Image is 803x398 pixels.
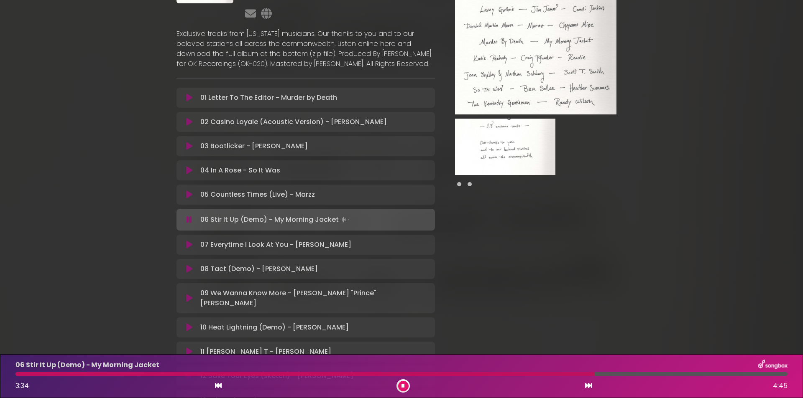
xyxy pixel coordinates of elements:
[200,141,308,151] p: 03 Bootlicker - [PERSON_NAME]
[200,190,315,200] p: 05 Countless Times (Live) - Marzz
[200,93,337,103] p: 01 Letter To The Editor - Murder by Death
[200,165,280,175] p: 04 In A Rose - So It Was
[200,322,349,332] p: 10 Heat Lightning (Demo) - [PERSON_NAME]
[339,214,350,226] img: waveform4.gif
[773,381,788,391] span: 4:45
[15,381,29,390] span: 3:34
[200,347,331,357] p: 11 [PERSON_NAME] T - [PERSON_NAME]
[200,117,387,127] p: 02 Casino Loyale (Acoustic Version) - [PERSON_NAME]
[176,29,435,69] p: Exclusive tracks from [US_STATE] musicians. Our thanks to you and to our beloved stations all acr...
[200,288,430,308] p: 09 We Wanna Know More - [PERSON_NAME] "Prince" [PERSON_NAME]
[200,240,351,250] p: 07 Everytime I Look At You - [PERSON_NAME]
[200,264,318,274] p: 08 Tact (Demo) - [PERSON_NAME]
[758,360,788,370] img: songbox-logo-white.png
[15,360,159,370] p: 06 Stir It Up (Demo) - My Morning Jacket
[200,214,350,226] p: 06 Stir It Up (Demo) - My Morning Jacket
[455,119,555,175] img: VTNrOFRoSLGAMNB5FI85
